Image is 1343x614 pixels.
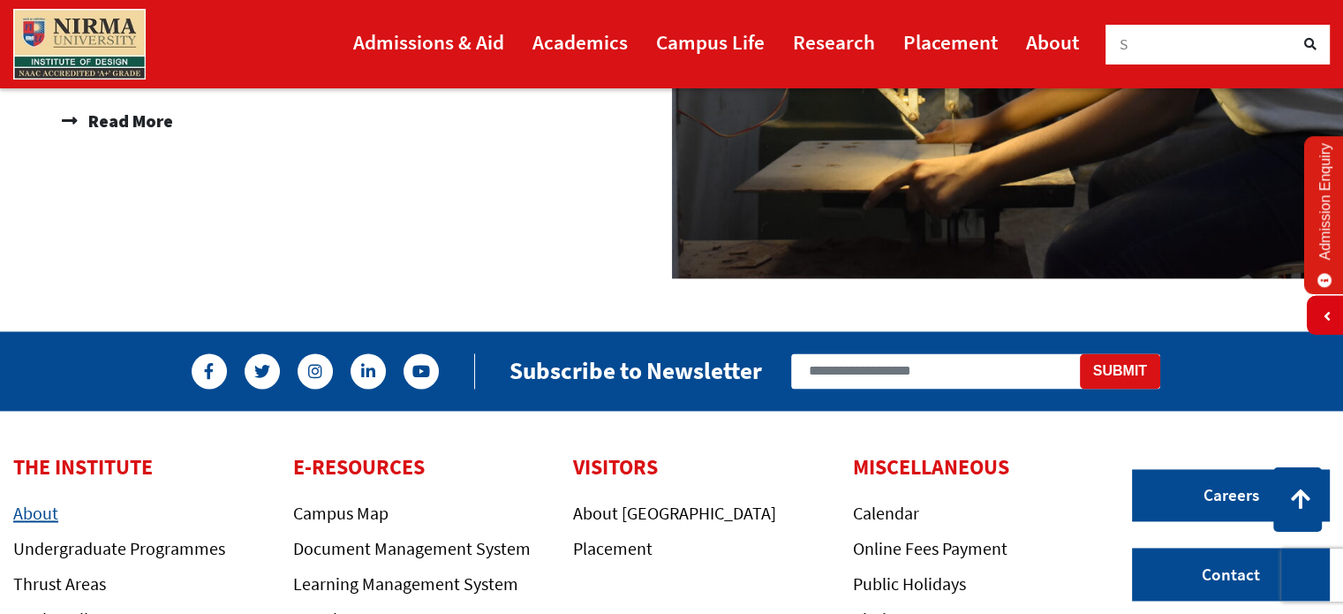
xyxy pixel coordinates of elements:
[13,502,58,524] a: About
[84,103,173,139] span: Read More
[903,22,998,62] a: Placement
[1080,353,1160,389] button: Submit
[1120,34,1128,54] span: S
[573,537,653,559] a: Placement
[793,22,875,62] a: Research
[293,572,518,595] a: Learning Management System
[532,22,628,62] a: Academics
[1132,469,1330,522] a: Careers
[1026,22,1079,62] a: About
[13,572,106,595] a: Thrust Areas
[13,9,146,80] img: main_logo
[656,22,765,62] a: Campus Life
[509,356,762,385] h2: Subscribe to Newsletter
[853,502,919,524] a: Calendar
[1132,548,1330,601] a: Contact
[13,537,225,559] a: Undergraduate Programmes
[573,502,776,524] a: About [GEOGRAPHIC_DATA]
[62,103,663,139] a: Read More
[293,502,389,524] a: Campus Map
[353,22,504,62] a: Admissions & Aid
[853,537,1007,559] a: Online Fees Payment
[853,572,966,595] a: Public Holidays
[293,537,531,559] a: Document Management System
